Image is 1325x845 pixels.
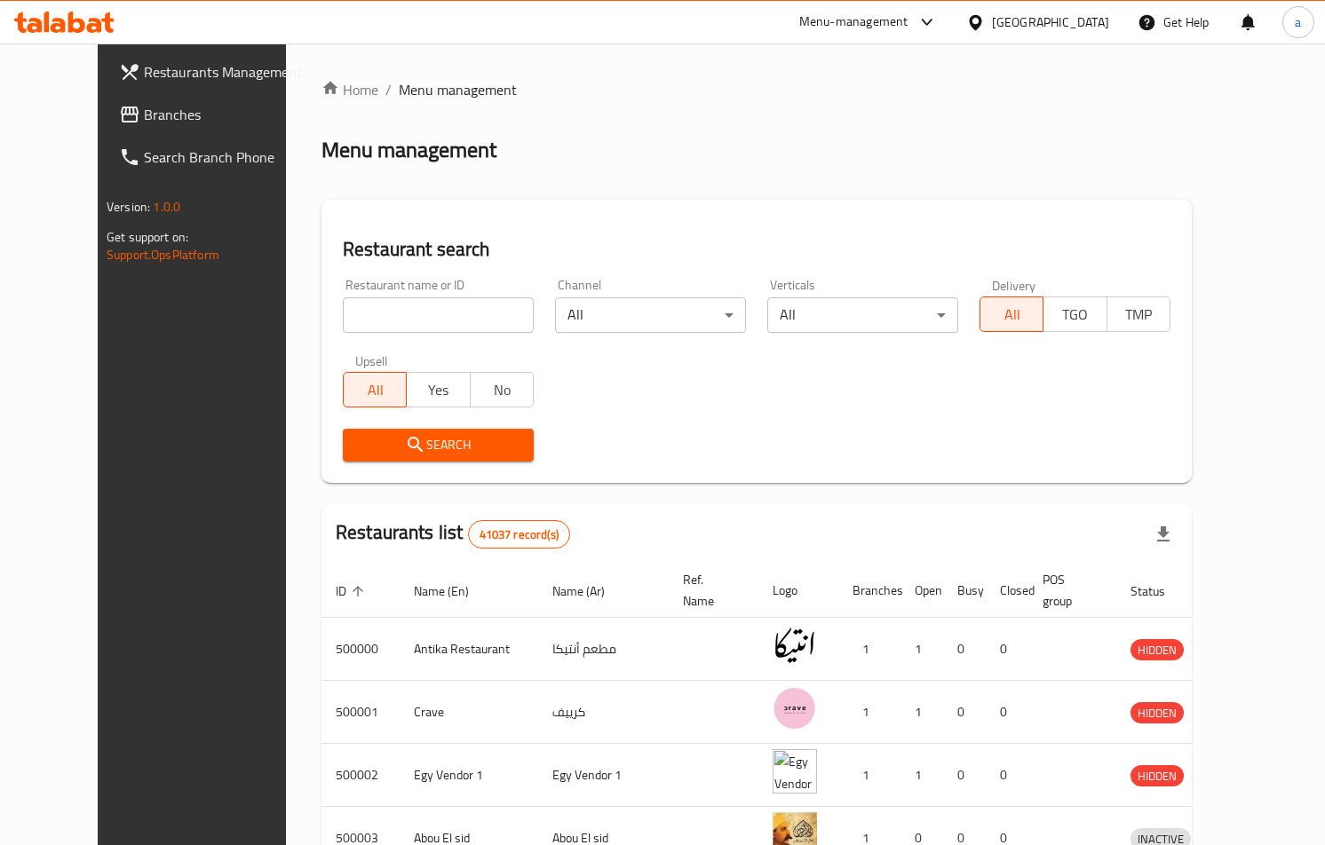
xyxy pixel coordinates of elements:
[400,681,538,744] td: Crave
[399,79,517,100] span: Menu management
[943,681,986,744] td: 0
[153,195,180,218] span: 1.0.0
[470,372,534,407] button: No
[1295,12,1301,32] span: a
[468,520,570,549] div: Total records count
[901,744,943,807] td: 1
[1131,703,1184,723] span: HIDDEN
[986,744,1028,807] td: 0
[980,296,1043,332] button: All
[343,429,534,462] button: Search
[838,681,901,744] td: 1
[478,377,527,403] span: No
[1043,569,1095,612] span: POS group
[343,236,1170,263] h2: Restaurant search
[343,297,534,333] input: Search for restaurant name or ID..
[1131,639,1184,660] div: HIDDEN
[144,104,305,125] span: Branches
[1043,296,1107,332] button: TGO
[986,681,1028,744] td: 0
[552,580,628,602] span: Name (Ar)
[105,136,319,178] a: Search Branch Phone
[1142,513,1185,556] div: Export file
[414,377,463,403] span: Yes
[336,519,570,549] h2: Restaurants list
[469,526,569,543] span: 41037 record(s)
[943,564,986,618] th: Busy
[351,377,400,403] span: All
[1131,766,1184,786] span: HIDDEN
[555,297,746,333] div: All
[943,618,986,681] td: 0
[773,749,817,794] img: Egy Vendor 1
[385,79,392,100] li: /
[1131,640,1184,660] span: HIDDEN
[992,279,1036,291] label: Delivery
[107,243,219,266] a: Support.OpsPlatform
[321,79,1192,100] nav: breadcrumb
[144,61,305,83] span: Restaurants Management
[538,681,669,744] td: كرييف
[799,12,908,33] div: Menu-management
[1107,296,1170,332] button: TMP
[321,618,400,681] td: 500000
[105,93,319,136] a: Branches
[1131,765,1184,786] div: HIDDEN
[400,744,538,807] td: Egy Vendor 1
[986,564,1028,618] th: Closed
[414,580,492,602] span: Name (En)
[773,623,817,667] img: Antika Restaurant
[943,744,986,807] td: 0
[107,195,150,218] span: Version:
[1115,302,1163,328] span: TMP
[538,618,669,681] td: مطعم أنتيكا
[988,302,1036,328] span: All
[986,618,1028,681] td: 0
[901,618,943,681] td: 1
[321,79,378,100] a: Home
[400,618,538,681] td: Antika Restaurant
[1131,702,1184,723] div: HIDDEN
[538,744,669,807] td: Egy Vendor 1
[321,744,400,807] td: 500002
[901,564,943,618] th: Open
[758,564,838,618] th: Logo
[107,225,188,249] span: Get support on:
[321,136,496,164] h2: Menu management
[336,580,369,602] span: ID
[343,372,407,407] button: All
[838,618,901,681] td: 1
[355,354,388,367] label: Upsell
[406,372,470,407] button: Yes
[1131,580,1188,602] span: Status
[357,434,520,456] span: Search
[992,12,1109,32] div: [GEOGRAPHIC_DATA]
[767,297,958,333] div: All
[838,744,901,807] td: 1
[105,51,319,93] a: Restaurants Management
[321,681,400,744] td: 500001
[1051,302,1099,328] span: TGO
[901,681,943,744] td: 1
[144,146,305,168] span: Search Branch Phone
[773,686,817,730] img: Crave
[683,569,737,612] span: Ref. Name
[838,564,901,618] th: Branches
